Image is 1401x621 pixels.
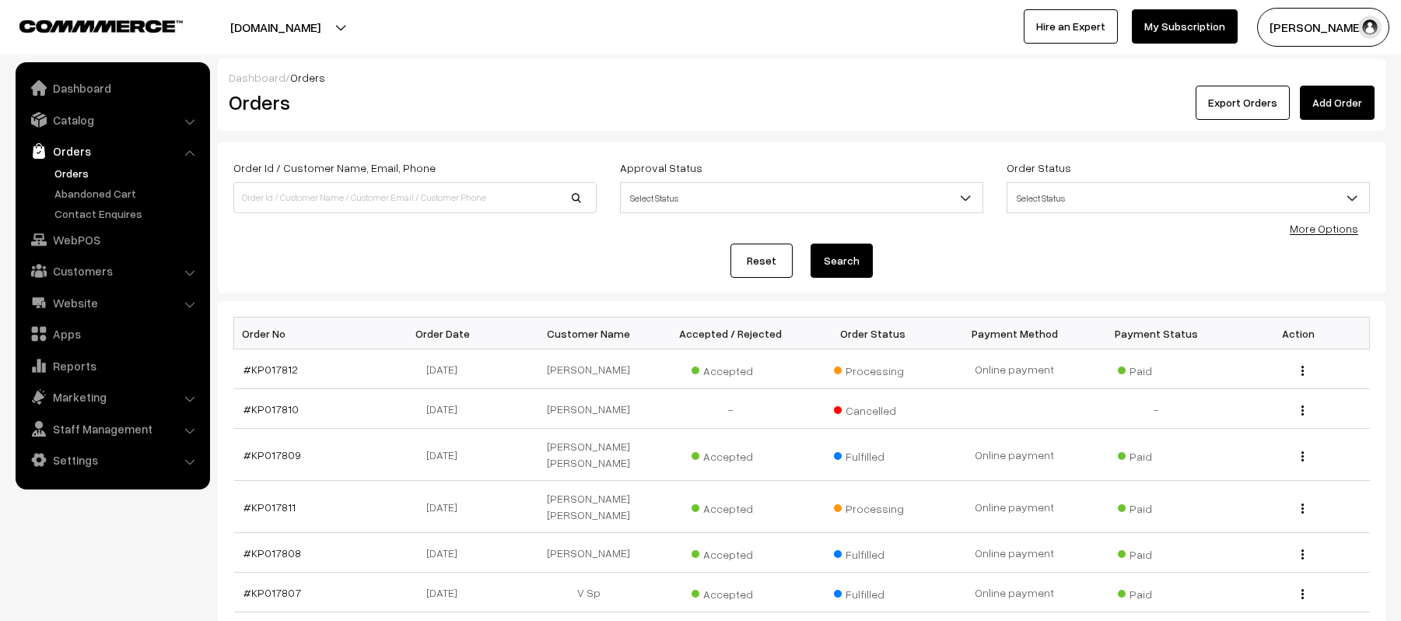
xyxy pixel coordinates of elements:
[834,444,912,465] span: Fulfilled
[51,165,205,181] a: Orders
[1301,451,1304,461] img: Menu
[290,71,325,84] span: Orders
[811,244,873,278] button: Search
[1301,366,1304,376] img: Menu
[19,226,205,254] a: WebPOS
[1228,318,1370,349] th: Action
[944,349,1086,389] td: Online payment
[376,573,518,612] td: [DATE]
[1007,184,1369,212] span: Select Status
[692,496,769,517] span: Accepted
[19,257,205,285] a: Customers
[1358,16,1382,39] img: user
[944,318,1086,349] th: Payment Method
[376,389,518,429] td: [DATE]
[234,318,377,349] th: Order No
[1007,182,1370,213] span: Select Status
[518,429,660,481] td: [PERSON_NAME] [PERSON_NAME]
[19,320,205,348] a: Apps
[1118,496,1196,517] span: Paid
[692,542,769,563] span: Accepted
[1301,503,1304,514] img: Menu
[730,244,793,278] a: Reset
[376,318,518,349] th: Order Date
[692,444,769,465] span: Accepted
[692,359,769,379] span: Accepted
[518,349,660,389] td: [PERSON_NAME]
[834,398,912,419] span: Cancelled
[1118,359,1196,379] span: Paid
[243,448,301,461] a: #KP017809
[19,352,205,380] a: Reports
[376,349,518,389] td: [DATE]
[1301,589,1304,599] img: Menu
[1257,8,1389,47] button: [PERSON_NAME]
[944,481,1086,533] td: Online payment
[376,533,518,573] td: [DATE]
[1086,389,1228,429] td: -
[518,389,660,429] td: [PERSON_NAME]
[1301,405,1304,416] img: Menu
[19,137,205,165] a: Orders
[1290,222,1358,235] a: More Options
[243,500,296,514] a: #KP017811
[19,16,156,34] a: COMMMERCE
[376,481,518,533] td: [DATE]
[51,185,205,202] a: Abandoned Cart
[19,383,205,411] a: Marketing
[944,573,1086,612] td: Online payment
[376,429,518,481] td: [DATE]
[19,415,205,443] a: Staff Management
[834,582,912,602] span: Fulfilled
[243,546,301,560] a: #KP017808
[229,90,595,114] h2: Orders
[944,533,1086,573] td: Online payment
[660,318,802,349] th: Accepted / Rejected
[620,160,702,176] label: Approval Status
[1118,542,1196,563] span: Paid
[834,542,912,563] span: Fulfilled
[243,363,298,376] a: #KP017812
[19,20,183,32] img: COMMMERCE
[1024,9,1118,44] a: Hire an Expert
[620,182,983,213] span: Select Status
[1132,9,1238,44] a: My Subscription
[1300,86,1375,120] a: Add Order
[229,69,1375,86] div: /
[233,182,597,213] input: Order Id / Customer Name / Customer Email / Customer Phone
[518,318,660,349] th: Customer Name
[1086,318,1228,349] th: Payment Status
[834,496,912,517] span: Processing
[518,481,660,533] td: [PERSON_NAME] [PERSON_NAME]
[692,582,769,602] span: Accepted
[518,573,660,612] td: V Sp
[19,106,205,134] a: Catalog
[518,533,660,573] td: [PERSON_NAME]
[1301,549,1304,560] img: Menu
[944,429,1086,481] td: Online payment
[1118,582,1196,602] span: Paid
[176,8,375,47] button: [DOMAIN_NAME]
[19,289,205,317] a: Website
[233,160,436,176] label: Order Id / Customer Name, Email, Phone
[51,205,205,222] a: Contact Enquires
[243,402,299,416] a: #KP017810
[1007,160,1071,176] label: Order Status
[243,586,301,599] a: #KP017807
[1196,86,1290,120] button: Export Orders
[802,318,944,349] th: Order Status
[834,359,912,379] span: Processing
[19,446,205,474] a: Settings
[229,71,285,84] a: Dashboard
[1118,444,1196,465] span: Paid
[621,184,982,212] span: Select Status
[19,74,205,102] a: Dashboard
[660,389,802,429] td: -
